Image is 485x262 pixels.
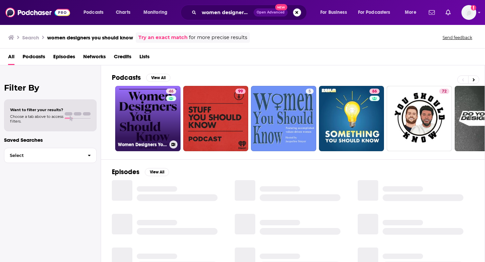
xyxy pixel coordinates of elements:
span: 86 [372,88,377,95]
a: 86 [319,86,384,151]
span: 72 [442,88,447,95]
a: Show notifications dropdown [426,7,438,18]
a: Podcasts [23,51,45,65]
span: For Business [320,8,347,17]
span: Charts [116,8,130,17]
h2: Podcasts [112,73,141,82]
a: 86 [369,89,380,94]
span: Select [4,153,82,158]
span: More [405,8,416,17]
span: 99 [238,88,243,95]
a: Try an exact match [138,34,188,41]
a: 5 [251,86,316,151]
a: 72 [387,86,452,151]
button: open menu [316,7,355,18]
button: open menu [354,7,400,18]
button: Select [4,148,97,163]
div: Search podcasts, credits, & more... [187,5,313,20]
span: For Podcasters [358,8,390,17]
button: View All [146,74,170,82]
button: View All [145,168,169,176]
a: Lists [139,51,150,65]
a: 99 [235,89,246,94]
button: open menu [79,7,112,18]
h3: women designers you should know [47,34,133,41]
a: Charts [111,7,134,18]
span: Choose a tab above to access filters. [10,114,63,124]
a: Networks [83,51,106,65]
h2: Filter By [4,83,97,93]
h2: Episodes [112,168,139,176]
span: Podcasts [84,8,103,17]
a: 46Women Designers You Should Know [115,86,181,151]
a: Credits [114,51,131,65]
a: All [8,51,14,65]
a: 72 [439,89,449,94]
p: Saved Searches [4,137,97,143]
img: User Profile [461,5,476,20]
span: Logged in as redsetterpr [461,5,476,20]
span: New [275,4,287,10]
button: Show profile menu [461,5,476,20]
input: Search podcasts, credits, & more... [199,7,254,18]
h3: Search [22,34,39,41]
button: Send feedback [441,35,474,40]
img: Podchaser - Follow, Share and Rate Podcasts [5,6,70,19]
svg: Add a profile image [471,5,476,10]
a: 46 [166,89,176,94]
span: Monitoring [143,8,167,17]
span: 46 [169,88,173,95]
button: open menu [400,7,425,18]
a: PodcastsView All [112,73,170,82]
span: for more precise results [189,34,247,41]
h3: Women Designers You Should Know [118,142,167,148]
span: Want to filter your results? [10,107,63,112]
button: Open AdvancedNew [254,8,288,17]
span: Open Advanced [257,11,285,14]
button: open menu [139,7,176,18]
span: 5 [309,88,311,95]
a: EpisodesView All [112,168,169,176]
a: 5 [306,89,314,94]
a: Show notifications dropdown [443,7,453,18]
a: 99 [183,86,249,151]
a: Episodes [53,51,75,65]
